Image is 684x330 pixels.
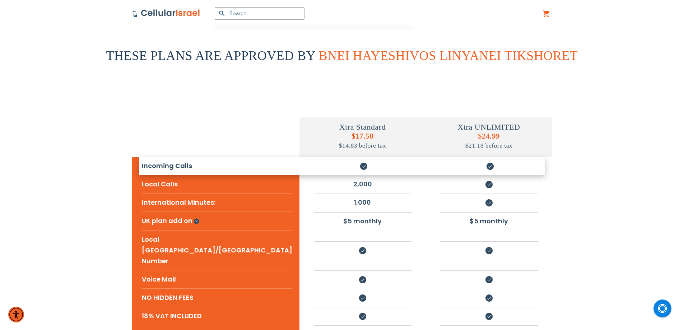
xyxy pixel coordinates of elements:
[426,132,552,150] h5: $24.99
[142,288,292,307] li: NO HIDDEN FEES
[142,157,292,175] li: Incoming Calls
[314,194,411,211] li: 1,000
[314,212,411,229] li: $5 monthly
[465,142,512,149] span: $21.18 before tax
[339,142,386,149] span: $14.83 before tax
[142,270,292,288] li: Voice Mail
[142,175,292,193] li: Local Calls
[299,122,426,132] h4: Xtra Standard
[106,48,315,63] span: THESE PLANS ARE APPROVED BY
[215,7,304,20] input: Search
[142,193,292,212] li: International Minutes:
[194,213,199,229] img: q-icon.svg
[142,212,292,230] li: UK plan add on
[142,230,292,270] li: Local [GEOGRAPHIC_DATA]/[GEOGRAPHIC_DATA] Number
[8,307,24,322] div: Accessibility Menu
[132,9,200,18] img: Cellular Israel Logo
[142,307,292,325] li: 18% VAT INCLUDED
[318,48,578,63] span: BNEI HAYESHIVOS LINYANEI TIKSHORET
[440,212,538,229] li: $5 monthly
[314,175,411,192] li: 2,000
[299,132,426,150] h5: $17.50
[426,122,552,132] h4: Xtra UNLIMITED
